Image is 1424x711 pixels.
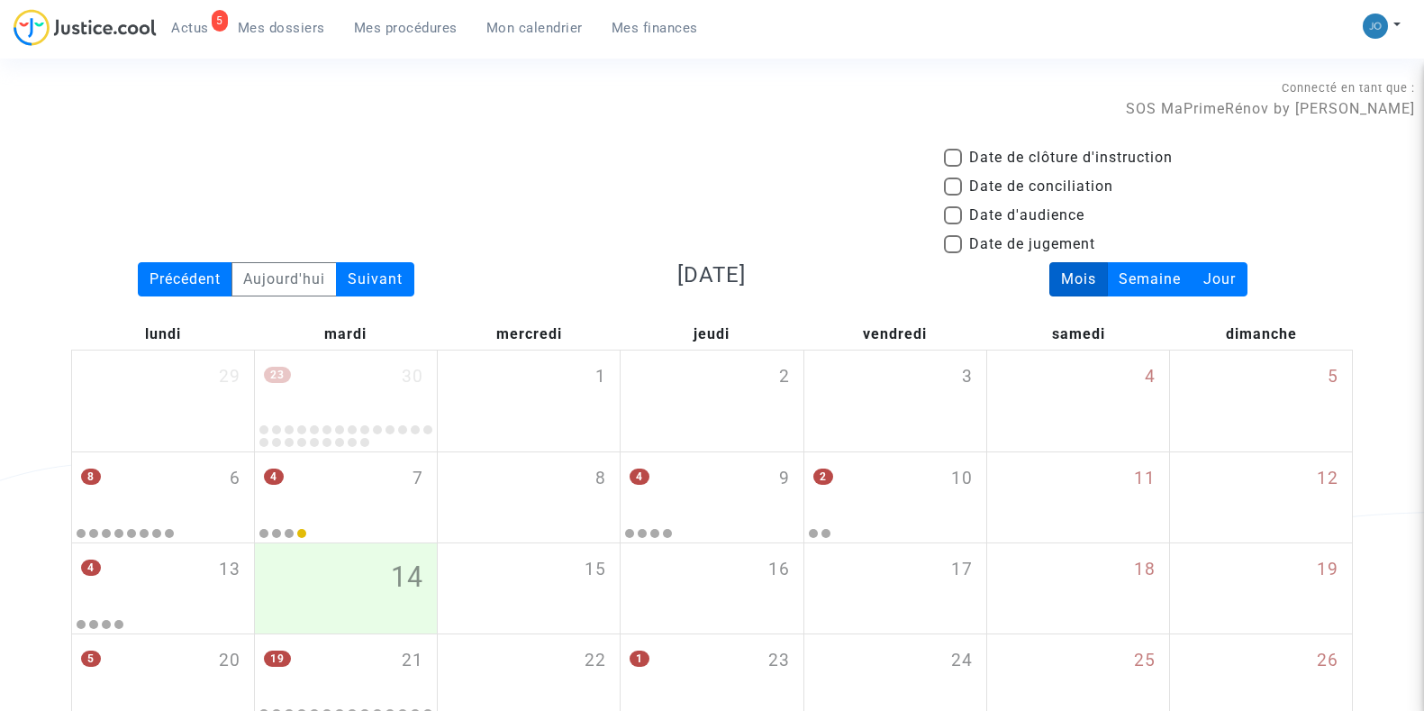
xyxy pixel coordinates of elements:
span: 4 [81,560,101,576]
div: mercredi [438,319,621,350]
div: Mois [1049,262,1108,296]
div: samedi octobre 11 [987,452,1169,542]
div: Suivant [336,262,414,296]
a: 5Actus [157,14,223,41]
span: Connecté en tant que : [1282,81,1415,95]
div: mercredi octobre 8 [438,452,620,542]
div: mardi octobre 21, 19 events, click to expand [255,634,437,705]
span: Date d'audience [969,205,1084,226]
div: mardi octobre 7, 4 events, click to expand [255,452,437,523]
span: 4 [1145,364,1156,390]
span: 10 [951,466,973,492]
span: 30 [402,364,423,390]
div: vendredi octobre 17 [804,543,986,634]
span: 1 [630,651,649,667]
a: Mon calendrier [472,14,597,41]
span: 11 [1134,466,1156,492]
div: jeudi octobre 9, 4 events, click to expand [621,452,803,523]
div: samedi octobre 4 [987,351,1169,451]
div: dimanche [1170,319,1353,350]
span: Date de clôture d'instruction [969,147,1173,169]
span: 19 [1317,557,1338,583]
span: 1 [595,364,606,390]
span: 12 [1317,466,1338,492]
h3: [DATE] [507,262,916,288]
span: Mes procédures [354,20,458,36]
div: vendredi octobre 3 [804,351,986,451]
div: Précédent [138,262,232,296]
a: Mes dossiers [223,14,340,41]
span: 3 [962,364,973,390]
div: jeudi octobre 2 [621,351,803,451]
span: 5 [1328,364,1338,390]
div: mercredi octobre 15 [438,543,620,634]
span: 13 [219,557,240,583]
span: 2 [813,469,833,485]
div: mardi septembre 30, 23 events, click to expand [255,351,437,421]
div: samedi [986,319,1169,350]
span: 2 [779,364,790,390]
span: 29 [219,364,240,390]
div: samedi octobre 18 [987,543,1169,634]
div: dimanche octobre 5 [1170,351,1352,451]
div: dimanche octobre 12 [1170,452,1352,542]
div: Jour [1192,262,1247,296]
span: Mes dossiers [238,20,325,36]
div: Aujourd'hui [231,262,337,296]
div: vendredi [803,319,986,350]
div: mardi [254,319,437,350]
div: mercredi octobre 1 [438,351,620,451]
div: dimanche octobre 19 [1170,543,1352,634]
div: lundi septembre 29 [72,351,254,451]
span: Actus [171,20,209,36]
span: 18 [1134,557,1156,583]
span: 7 [413,466,423,492]
span: 24 [951,648,973,674]
img: jc-logo.svg [14,9,157,46]
span: Date de conciliation [969,176,1113,197]
span: 14 [391,557,423,598]
span: Mes finances [612,20,698,36]
div: lundi octobre 13, 4 events, click to expand [72,543,254,614]
span: 15 [585,557,606,583]
a: Mes procédures [340,14,472,41]
span: 5 [81,651,101,667]
span: 21 [402,648,423,674]
div: Semaine [1107,262,1193,296]
span: 23 [264,367,291,383]
div: jeudi octobre 16 [621,543,803,634]
span: 4 [264,469,284,485]
span: 4 [630,469,649,485]
div: jeudi octobre 23, One event, click to expand [621,634,803,705]
span: 8 [595,466,606,492]
span: 6 [230,466,240,492]
span: Mon calendrier [486,20,583,36]
div: lundi octobre 20, 5 events, click to expand [72,634,254,705]
div: 5 [212,10,228,32]
span: 16 [768,557,790,583]
span: 20 [219,648,240,674]
div: lundi [71,319,254,350]
img: 45a793c8596a0d21866ab9c5374b5e4b [1363,14,1388,39]
span: 26 [1317,648,1338,674]
span: 19 [264,651,291,667]
span: 9 [779,466,790,492]
div: lundi octobre 6, 8 events, click to expand [72,452,254,523]
div: jeudi [621,319,803,350]
span: 23 [768,648,790,674]
span: 8 [81,469,101,485]
span: 25 [1134,648,1156,674]
span: Date de jugement [969,233,1095,255]
div: mardi octobre 14 [255,543,437,634]
div: vendredi octobre 10, 2 events, click to expand [804,452,986,523]
span: 22 [585,648,606,674]
span: 17 [951,557,973,583]
a: Mes finances [597,14,712,41]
